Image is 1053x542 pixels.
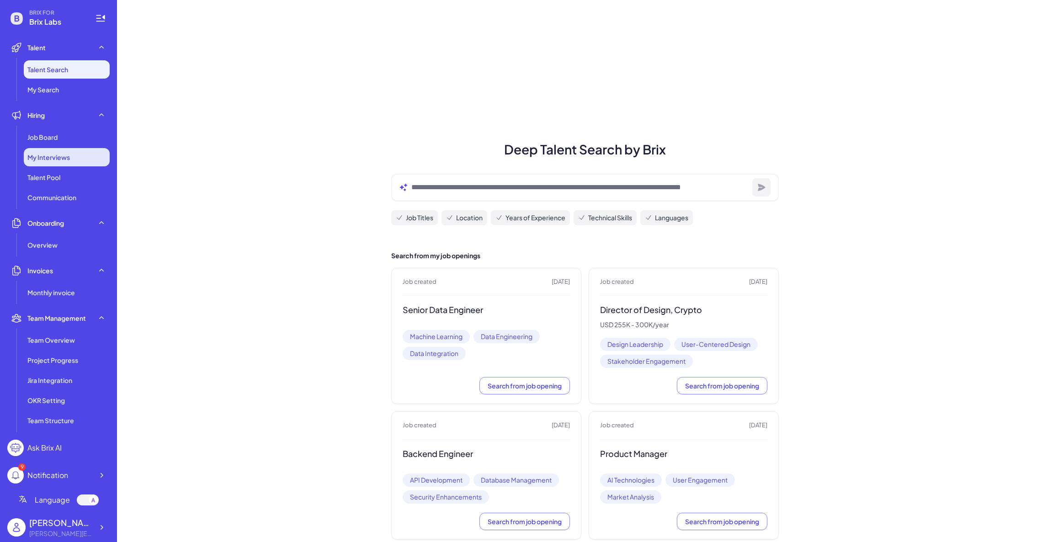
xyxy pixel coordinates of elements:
div: Shuwei Yang [29,516,93,529]
span: User Engagement [665,473,735,487]
span: Job Board [27,133,58,142]
span: Job created [600,277,634,287]
span: Search from job opening [685,382,759,390]
span: Brix Labs [29,16,84,27]
span: Monthly invoice [27,288,75,297]
h2: Search from my job openings [391,251,779,260]
span: Team Management [27,314,86,323]
span: Job created [403,421,436,430]
span: Design Leadership [600,338,670,351]
span: My Search [27,85,59,94]
span: [DATE] [749,277,767,287]
span: Stakeholder Engagement [600,355,693,368]
span: Job created [403,277,436,287]
span: Search from job opening [685,517,759,526]
span: Database Management [473,473,559,487]
span: Language [35,494,70,505]
span: Invoices [27,266,53,275]
h1: Deep Talent Search by Brix [380,140,790,159]
div: Ask Brix AI [27,442,62,453]
span: Security Enhancements [403,490,489,504]
div: Notification [27,470,68,481]
span: Project Progress [27,356,78,365]
span: Market Analysis [600,490,661,504]
button: Search from job opening [677,377,767,394]
span: BRIX FOR [29,9,84,16]
span: Talent Search [27,65,68,74]
span: Data Engineering [473,330,540,343]
button: Search from job opening [479,513,570,530]
span: Overview [27,240,58,250]
span: Search from job opening [488,382,562,390]
span: User-Centered Design [674,338,758,351]
span: Job created [600,421,634,430]
img: user_logo.png [7,518,26,537]
span: My Interviews [27,153,70,162]
span: Hiring [27,111,45,120]
span: Languages [655,213,688,223]
span: Location [456,213,483,223]
span: Communication [27,193,76,202]
span: Onboarding [27,218,64,228]
span: API Development [403,473,470,487]
span: AI Technologies [600,473,662,487]
span: Data Integration [403,347,466,360]
span: Talent Pool [27,173,60,182]
h3: Director of Design, Crypto [600,305,767,315]
span: Machine Learning [403,330,470,343]
h3: Senior Data Engineer [403,305,570,315]
span: [DATE] [552,421,570,430]
span: [DATE] [749,421,767,430]
div: 9 [18,463,26,471]
h3: Product Manager [600,449,767,459]
span: OKR Setting [27,396,65,405]
span: Jira Integration [27,376,72,385]
span: Search from job opening [488,517,562,526]
span: Talent [27,43,46,52]
span: Technical Skills [588,213,632,223]
h3: Backend Engineer [403,449,570,459]
span: Team Structure [27,416,74,425]
span: Years of Experience [505,213,565,223]
span: Job Titles [406,213,433,223]
button: Search from job opening [479,377,570,394]
div: carol@joinbrix.com [29,529,93,538]
span: [DATE] [552,277,570,287]
button: Search from job opening [677,513,767,530]
span: Team Overview [27,335,75,345]
p: USD 255K - 300K/year [600,321,767,329]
